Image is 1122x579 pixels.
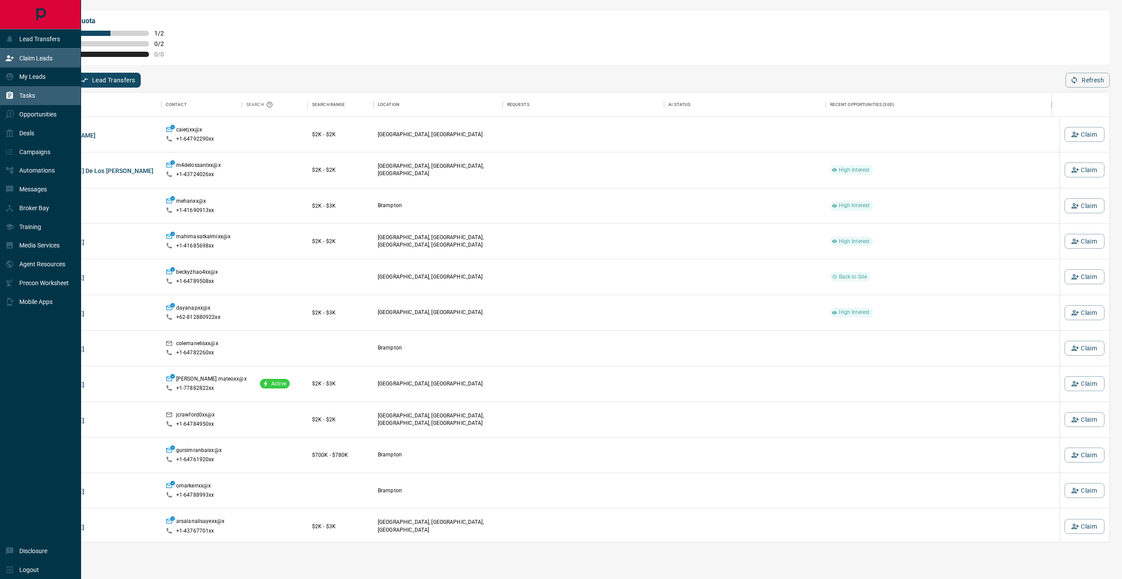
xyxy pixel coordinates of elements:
p: Brampton [378,202,498,209]
button: Claim [1065,234,1104,249]
button: Claim [1065,483,1104,498]
p: $2K - $3K [312,309,369,317]
p: [GEOGRAPHIC_DATA], [GEOGRAPHIC_DATA] [378,273,498,281]
span: [PERSON_NAME] De Los [PERSON_NAME] [36,166,157,175]
p: +62- 812880922xx [176,314,220,321]
p: colemanelisxx@x [176,340,218,349]
p: [GEOGRAPHIC_DATA], [GEOGRAPHIC_DATA], [GEOGRAPHIC_DATA], [GEOGRAPHIC_DATA] [378,412,498,427]
span: [PERSON_NAME] [36,309,157,318]
p: mehanxx@x [176,198,206,207]
div: Requests [503,92,664,117]
span: [PERSON_NAME] [36,416,157,425]
p: $700K - $780K [312,451,369,459]
p: [GEOGRAPHIC_DATA], [GEOGRAPHIC_DATA], [GEOGRAPHIC_DATA] [378,519,498,533]
button: Claim [1065,448,1104,462]
span: Active [268,380,290,388]
button: Claim [1065,127,1104,142]
span: [PERSON_NAME] [36,523,157,532]
p: m4delossantxx@x [176,162,221,171]
p: [GEOGRAPHIC_DATA], [GEOGRAPHIC_DATA] [378,309,498,316]
p: [GEOGRAPHIC_DATA], [GEOGRAPHIC_DATA], [GEOGRAPHIC_DATA] [378,162,498,177]
p: [GEOGRAPHIC_DATA], [GEOGRAPHIC_DATA], [GEOGRAPHIC_DATA], [GEOGRAPHIC_DATA] [378,234,498,249]
p: My Daily Quota [47,16,174,26]
button: Claim [1065,269,1104,284]
div: Contact [161,92,242,117]
span: Sandip M [36,202,157,211]
button: Claim [1065,412,1104,427]
p: +1- 41690913xx [176,207,214,214]
span: [PERSON_NAME] [36,345,157,353]
span: Erh-[PERSON_NAME] [36,131,157,140]
button: Claim [1065,198,1104,213]
div: Requests [507,92,529,117]
p: +1- 64789508xx [176,278,214,285]
p: $2K - $2K [312,416,369,424]
p: $2K - $3K [312,202,369,210]
span: 0 / 0 [154,51,174,58]
button: Claim [1065,519,1104,534]
p: +1- 43767701xx [176,527,214,535]
p: $2K - $2K [312,131,369,138]
div: Location [378,92,399,117]
button: Claim [1065,376,1104,391]
p: +1- 64784950xx [176,420,214,428]
button: Claim [1065,305,1104,320]
p: +1- 64761920xx [176,456,214,463]
p: +1- 64782260xx [176,349,214,357]
div: Recent Opportunities (30d) [830,92,895,117]
span: [PERSON_NAME] [36,380,157,389]
span: High Interest [835,309,873,316]
p: $2K - $2K [312,237,369,245]
p: mahimasatkalmixx@x [176,233,231,242]
div: Search [246,92,275,117]
div: AI Status [668,92,690,117]
p: $2K - $3K [312,380,369,388]
p: $2K - $2K [312,166,369,174]
div: Search Range [312,92,345,117]
p: [GEOGRAPHIC_DATA], [GEOGRAPHIC_DATA] [378,380,498,388]
p: dayanapxx@x [176,304,210,314]
span: [PERSON_NAME] [36,487,157,496]
p: [PERSON_NAME].mateoxx@x [176,375,247,385]
p: +1- 41685698xx [176,242,214,250]
span: [PERSON_NAME] [36,273,157,282]
p: beckyzhao4xx@x [176,268,218,278]
p: Brampton [378,451,498,459]
p: +1- 64792290xx [176,135,214,143]
div: Recent Opportunities (30d) [826,92,1052,117]
p: +1- 64788993xx [176,491,214,499]
span: High Interest [835,238,873,245]
span: G B [36,452,157,460]
p: omarkerrxx@x [176,482,211,491]
button: Lead Transfers [76,73,141,88]
span: 1 / 2 [154,30,174,37]
div: Name [32,92,161,117]
p: [GEOGRAPHIC_DATA], [GEOGRAPHIC_DATA] [378,131,498,138]
p: jcrawford0xx@x [176,411,215,420]
p: +1- 43724026xx [176,171,214,178]
div: AI Status [664,92,825,117]
p: Brampton [378,487,498,494]
p: arsalanalisayexx@x [176,518,224,527]
p: +1- 77882822xx [176,385,214,392]
p: gursimranbaixx@x [176,447,222,456]
div: Contact [166,92,187,117]
span: High Interest [835,202,873,209]
button: Claim [1065,341,1104,356]
div: Search Range [308,92,373,117]
span: [PERSON_NAME] [36,238,157,247]
span: Back to Site [835,273,871,281]
p: $2K - $3K [312,523,369,530]
span: 0 / 2 [154,40,174,47]
span: High Interest [835,166,873,174]
button: Refresh [1065,73,1110,88]
button: Claim [1065,162,1104,177]
div: Location [373,92,503,117]
p: caierjxx@x [176,126,202,135]
p: Brampton [378,344,498,352]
